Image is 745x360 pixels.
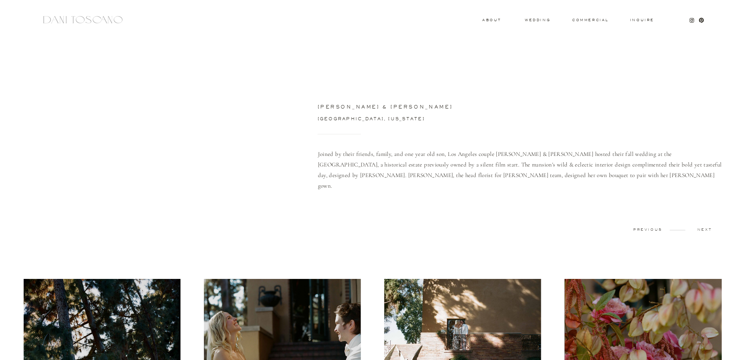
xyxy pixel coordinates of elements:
[482,18,499,21] a: About
[685,228,724,232] a: next
[572,18,608,22] a: commercial
[318,117,473,123] a: [GEOGRAPHIC_DATA], [US_STATE]
[525,18,550,21] a: wedding
[628,228,667,232] a: previous
[318,105,561,112] h3: [PERSON_NAME] & [PERSON_NAME]
[630,18,655,22] a: Inquire
[318,149,724,200] p: Joined by their friends, family, and one year old son, Los Angeles couple [PERSON_NAME] & [PERSON...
